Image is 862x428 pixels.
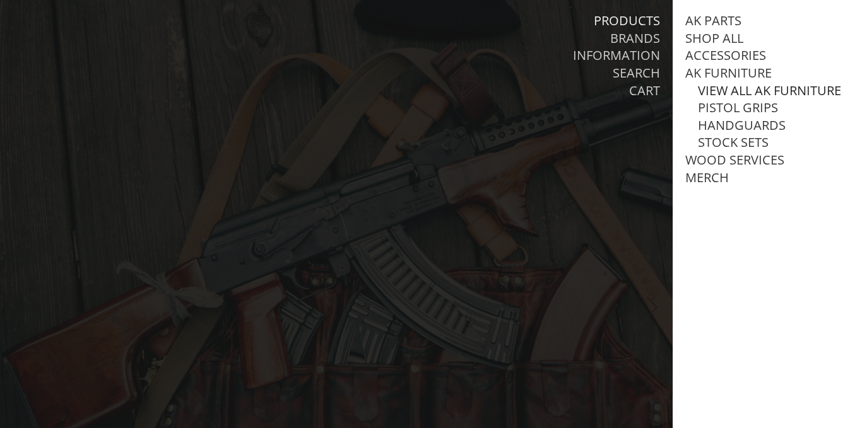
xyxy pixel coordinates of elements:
a: Merch [685,170,729,186]
a: Accessories [685,47,766,64]
a: Search [613,65,660,81]
a: AK Parts [685,13,741,29]
a: Shop All [685,30,743,47]
a: Stock Sets [698,134,769,151]
a: Pistol Grips [698,100,778,116]
a: Wood Services [685,152,784,168]
a: Brands [610,30,660,47]
a: Products [594,13,660,29]
a: Information [573,47,660,64]
a: Handguards [698,117,786,134]
a: Cart [629,83,660,99]
a: AK Furniture [685,65,772,81]
a: View all AK Furniture [698,83,841,99]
